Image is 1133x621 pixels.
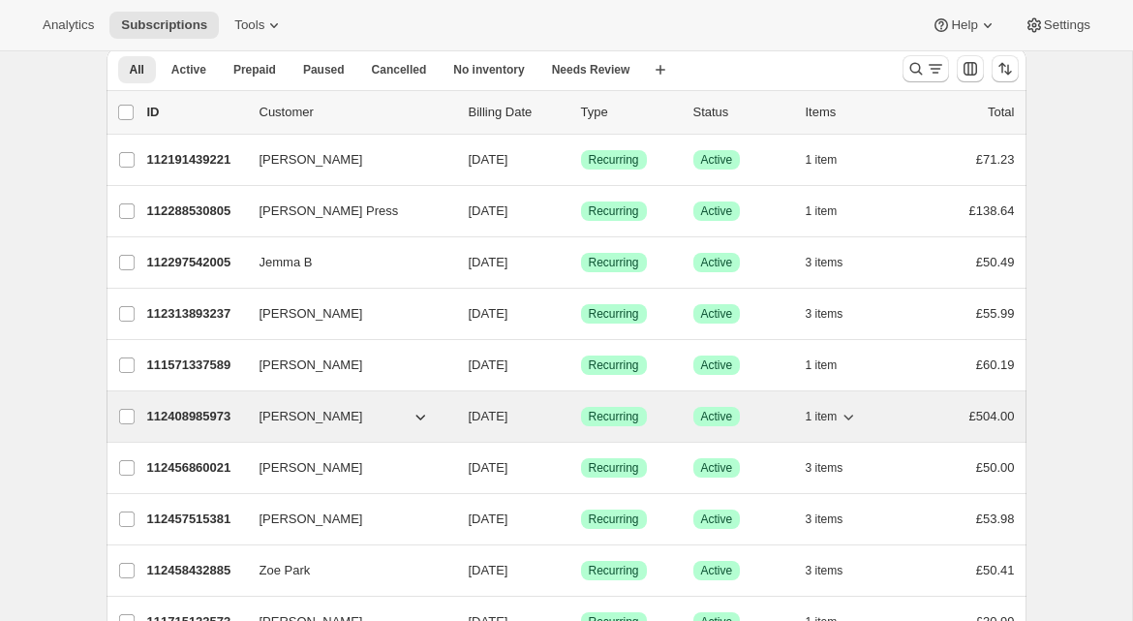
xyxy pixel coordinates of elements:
button: 1 item [806,146,859,173]
button: [PERSON_NAME] [248,401,442,432]
button: 1 item [806,198,859,225]
span: Recurring [589,512,639,527]
div: 112191439221[PERSON_NAME][DATE]SuccessRecurringSuccessActive1 item£71.23 [147,146,1015,173]
span: 3 items [806,306,843,322]
span: Active [701,152,733,168]
div: Type [581,103,678,122]
span: Active [701,409,733,424]
span: [PERSON_NAME] [260,510,363,529]
button: Analytics [31,12,106,39]
span: Active [701,357,733,373]
span: 3 items [806,512,843,527]
button: 3 items [806,249,865,276]
span: Subscriptions [121,17,207,33]
span: £50.49 [976,255,1015,269]
button: Customize table column order and visibility [957,55,984,82]
span: £50.00 [976,460,1015,475]
button: Zoe Park [248,555,442,586]
span: Active [701,563,733,578]
button: 1 item [806,403,859,430]
span: [DATE] [469,512,508,526]
p: 112297542005 [147,253,244,272]
span: No inventory [453,62,524,78]
div: 112457515381[PERSON_NAME][DATE]SuccessRecurringSuccessActive3 items£53.98 [147,506,1015,533]
span: £50.41 [976,563,1015,577]
button: 3 items [806,300,865,327]
p: Status [693,103,790,122]
span: £71.23 [976,152,1015,167]
span: Tools [234,17,264,33]
span: [PERSON_NAME] [260,356,363,375]
span: 3 items [806,255,843,270]
button: [PERSON_NAME] Press [248,196,442,227]
span: 3 items [806,460,843,476]
button: [PERSON_NAME] [248,504,442,535]
button: [PERSON_NAME] [248,452,442,483]
span: Zoe Park [260,561,311,580]
span: Prepaid [233,62,276,78]
span: [DATE] [469,357,508,372]
span: Recurring [589,306,639,322]
button: [PERSON_NAME] [248,298,442,329]
p: Customer [260,103,453,122]
span: £138.64 [969,203,1015,218]
span: Recurring [589,152,639,168]
button: Jemma B [248,247,442,278]
div: 112458432885Zoe Park[DATE]SuccessRecurringSuccessActive3 items£50.41 [147,557,1015,584]
span: [PERSON_NAME] [260,150,363,170]
div: IDCustomerBilling DateTypeStatusItemsTotal [147,103,1015,122]
span: Active [701,255,733,270]
button: Sort the results [992,55,1019,82]
button: Create new view [645,56,676,83]
span: 1 item [806,203,838,219]
p: 112313893237 [147,304,244,324]
span: [PERSON_NAME] [260,458,363,478]
button: Search and filter results [903,55,949,82]
p: ID [147,103,244,122]
span: [PERSON_NAME] [260,407,363,426]
span: Active [701,460,733,476]
p: 112458432885 [147,561,244,580]
div: 112408985973[PERSON_NAME][DATE]SuccessRecurringSuccessActive1 item£504.00 [147,403,1015,430]
span: Needs Review [552,62,630,78]
p: Total [988,103,1014,122]
p: 112457515381 [147,510,244,529]
span: Active [171,62,206,78]
span: Active [701,512,733,527]
span: [DATE] [469,152,508,167]
span: Settings [1044,17,1090,33]
span: £55.99 [976,306,1015,321]
p: Billing Date [469,103,566,122]
div: 112297542005Jemma B[DATE]SuccessRecurringSuccessActive3 items£50.49 [147,249,1015,276]
span: [DATE] [469,203,508,218]
span: 1 item [806,409,838,424]
span: Active [701,203,733,219]
span: [DATE] [469,306,508,321]
button: 3 items [806,506,865,533]
span: [DATE] [469,563,508,577]
button: 3 items [806,557,865,584]
p: 112408985973 [147,407,244,426]
p: 112191439221 [147,150,244,170]
button: 1 item [806,352,859,379]
span: [PERSON_NAME] Press [260,202,399,221]
span: Active [701,306,733,322]
span: 1 item [806,152,838,168]
div: 112288530805[PERSON_NAME] Press[DATE]SuccessRecurringSuccessActive1 item£138.64 [147,198,1015,225]
button: 3 items [806,454,865,481]
span: Analytics [43,17,94,33]
span: [DATE] [469,255,508,269]
button: Settings [1013,12,1102,39]
button: Help [920,12,1008,39]
span: Recurring [589,357,639,373]
span: Recurring [589,460,639,476]
span: Jemma B [260,253,313,272]
span: [PERSON_NAME] [260,304,363,324]
div: Items [806,103,903,122]
span: All [130,62,144,78]
span: Recurring [589,409,639,424]
span: Recurring [589,563,639,578]
span: Recurring [589,255,639,270]
p: 112456860021 [147,458,244,478]
span: 1 item [806,357,838,373]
